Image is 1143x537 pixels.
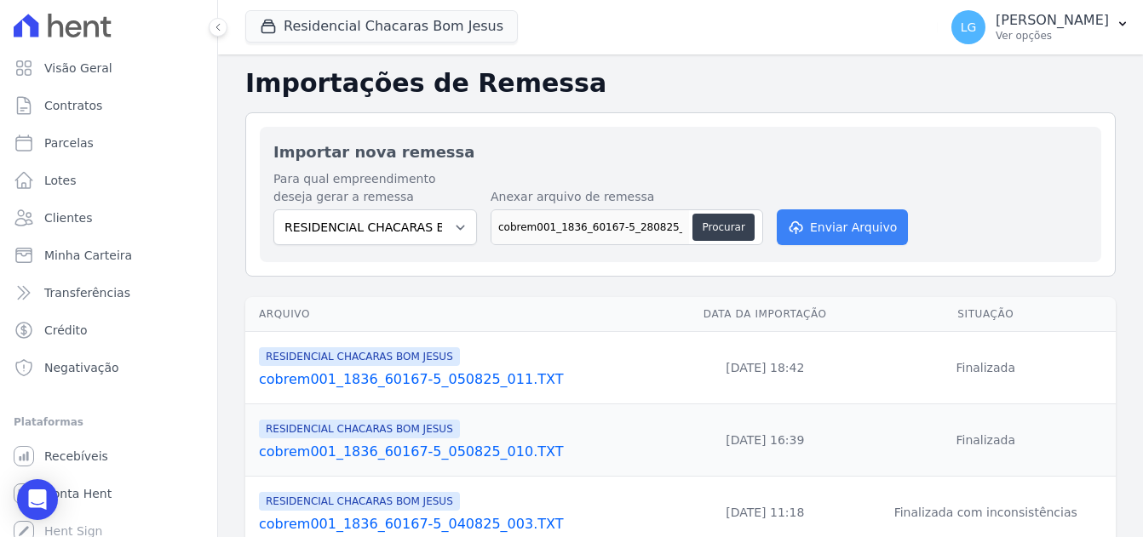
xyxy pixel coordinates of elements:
a: Conta Hent [7,477,210,511]
label: Anexar arquivo de remessa [491,188,763,206]
span: RESIDENCIAL CHACARAS BOM JESUS [259,347,460,366]
a: Parcelas [7,126,210,160]
a: Contratos [7,89,210,123]
th: Arquivo [245,297,675,332]
span: Recebíveis [44,448,108,465]
button: Residencial Chacaras Bom Jesus [245,10,518,43]
span: Lotes [44,172,77,189]
span: Conta Hent [44,485,112,502]
div: Open Intercom Messenger [17,479,58,520]
td: Finalizada [856,404,1116,477]
td: [DATE] 18:42 [675,332,856,404]
a: cobrem001_1836_60167-5_050825_011.TXT [259,369,668,390]
h2: Importar nova remessa [273,140,1088,163]
th: Data da Importação [675,297,856,332]
span: RESIDENCIAL CHACARAS BOM JESUS [259,492,460,511]
span: Contratos [44,97,102,114]
p: [PERSON_NAME] [996,12,1109,29]
a: Crédito [7,313,210,347]
p: Ver opções [996,29,1109,43]
a: cobrem001_1836_60167-5_040825_003.TXT [259,514,668,534]
a: Visão Geral [7,51,210,85]
a: Negativação [7,351,210,385]
h2: Importações de Remessa [245,68,1116,99]
th: Situação [856,297,1116,332]
td: Finalizada [856,332,1116,404]
span: RESIDENCIAL CHACARAS BOM JESUS [259,420,460,438]
a: cobrem001_1836_60167-5_050825_010.TXT [259,442,668,462]
span: Negativação [44,359,119,376]
span: Visão Geral [44,60,112,77]
a: Lotes [7,163,210,197]
div: Plataformas [14,412,204,432]
a: Minha Carteira [7,238,210,272]
button: Enviar Arquivo [777,209,908,245]
a: Recebíveis [7,439,210,473]
label: Para qual empreendimento deseja gerar a remessa [273,170,477,206]
a: Clientes [7,201,210,235]
td: [DATE] 16:39 [675,404,856,477]
span: Crédito [44,322,88,339]
span: Transferências [44,284,130,301]
button: Procurar [692,214,754,241]
span: Minha Carteira [44,247,132,264]
span: Clientes [44,209,92,226]
button: LG [PERSON_NAME] Ver opções [938,3,1143,51]
span: Parcelas [44,134,94,151]
a: Transferências [7,276,210,310]
span: LG [961,21,977,33]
